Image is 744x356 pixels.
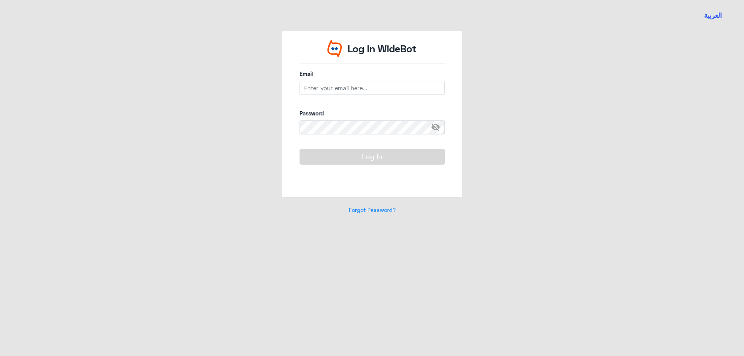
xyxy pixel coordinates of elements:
[300,109,445,117] label: Password
[704,11,722,21] button: العربية
[327,40,342,58] img: Widebot Logo
[699,6,727,25] a: Switch language
[300,70,445,78] label: Email
[300,149,445,164] button: Log In
[349,206,396,213] a: Forgot Password?
[300,81,445,95] input: Enter your email here...
[431,120,445,134] span: visibility_off
[348,41,417,56] p: Log In WideBot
